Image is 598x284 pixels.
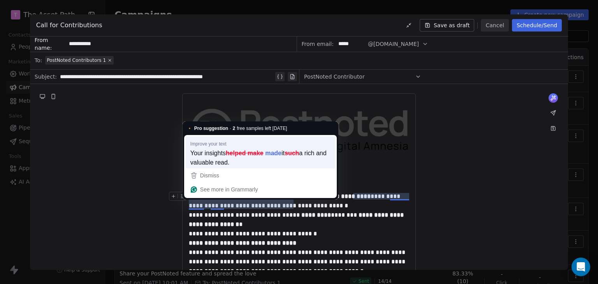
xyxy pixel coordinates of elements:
span: @[DOMAIN_NAME] [368,40,419,48]
span: To: [35,56,42,64]
span: From email: [302,40,334,48]
span: PostNoted Contributors 1 [47,57,106,63]
span: Subject: [35,73,57,83]
button: Save as draft [420,19,475,32]
span: PostNoted Contributor [304,73,365,81]
span: Call for Contributions [36,21,102,30]
div: Open Intercom Messenger [572,258,590,276]
span: From name: [35,36,66,52]
button: Schedule/Send [512,19,562,32]
button: Cancel [481,19,508,32]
